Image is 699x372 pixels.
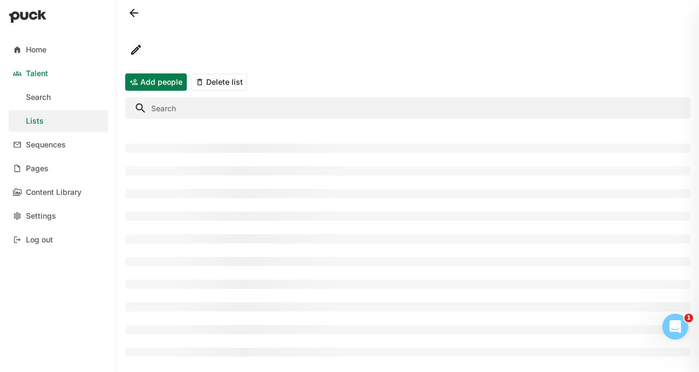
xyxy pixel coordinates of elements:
[9,158,108,179] a: Pages
[662,314,688,340] iframe: Intercom live chat
[9,39,108,60] a: Home
[9,63,108,84] a: Talent
[9,134,108,155] a: Sequences
[26,69,48,78] div: Talent
[26,140,66,150] div: Sequences
[684,314,693,322] span: 1
[9,86,108,108] a: Search
[26,235,53,245] div: Log out
[26,117,44,126] div: Lists
[191,73,247,91] button: Delete list
[125,73,187,91] button: Add people
[9,110,108,132] a: Lists
[26,45,46,55] div: Home
[26,212,56,221] div: Settings
[26,188,82,197] div: Content Library
[9,205,108,227] a: Settings
[26,93,51,102] div: Search
[9,181,108,203] a: Content Library
[125,97,690,119] input: Search
[26,164,49,173] div: Pages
